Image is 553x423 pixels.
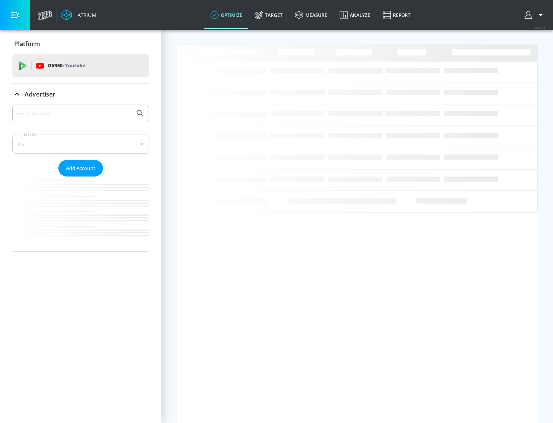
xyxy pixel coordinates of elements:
div: DV360: Youtube [12,54,149,77]
p: Youtube [65,62,85,70]
a: Report [376,1,417,29]
a: measure [289,1,333,29]
nav: list of Advertiser [12,177,149,251]
div: Advertiser [12,105,149,251]
span: v 4.33.5 [535,25,545,30]
div: A-Z [12,135,149,154]
a: Analyze [333,1,376,29]
input: Search by name [15,108,132,118]
span: Add Account [66,164,95,173]
p: Advertiser [25,90,55,98]
div: Atrium [75,12,96,18]
div: Advertiser [12,83,149,105]
a: Atrium [61,9,96,21]
p: Platform [14,40,40,48]
div: Platform [12,33,149,55]
a: Target [248,1,289,29]
button: Add Account [58,160,103,177]
label: Sort By [22,132,38,137]
a: optimize [204,1,248,29]
p: DV360: [48,62,85,70]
